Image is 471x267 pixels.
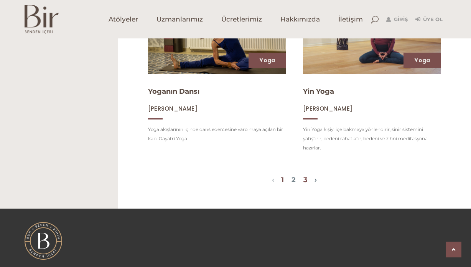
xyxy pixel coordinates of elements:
span: İletişim [338,15,363,24]
span: [PERSON_NAME] [148,104,198,113]
span: Uzmanlarımız [156,15,203,24]
span: [PERSON_NAME] [303,104,352,113]
p: Yin Yoga kişiyi içe bakmaya yönlendirir, sinir sistemini yatıştırır, bedeni rahatlatır, bedeni ve... [303,125,441,153]
a: Giriş [386,15,408,24]
img: BI%CC%87R-LOGO.png [25,222,62,260]
a: [PERSON_NAME] [303,105,352,112]
a: 1 [281,176,284,184]
a: Yoganın Dansı [148,87,199,96]
a: [PERSON_NAME] [148,105,198,112]
a: Yoga [415,56,430,64]
span: Atölyeler [109,15,138,24]
a: Yin Yoga [303,87,334,96]
a: Bir Sonraki Sayfa [315,176,317,184]
a: 3 [303,176,308,184]
p: Yoga akışlarının içinde dans edercesine varolmaya açılan bir kapı Gayatri Yoga... [148,125,286,143]
a: Yoga [260,56,275,64]
a: Üye Ol [415,15,443,24]
a: Bir Önceki Sayfa [272,176,274,184]
a: 2 [291,176,296,184]
span: Hakkımızda [280,15,320,24]
span: Ücretlerimiz [221,15,262,24]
